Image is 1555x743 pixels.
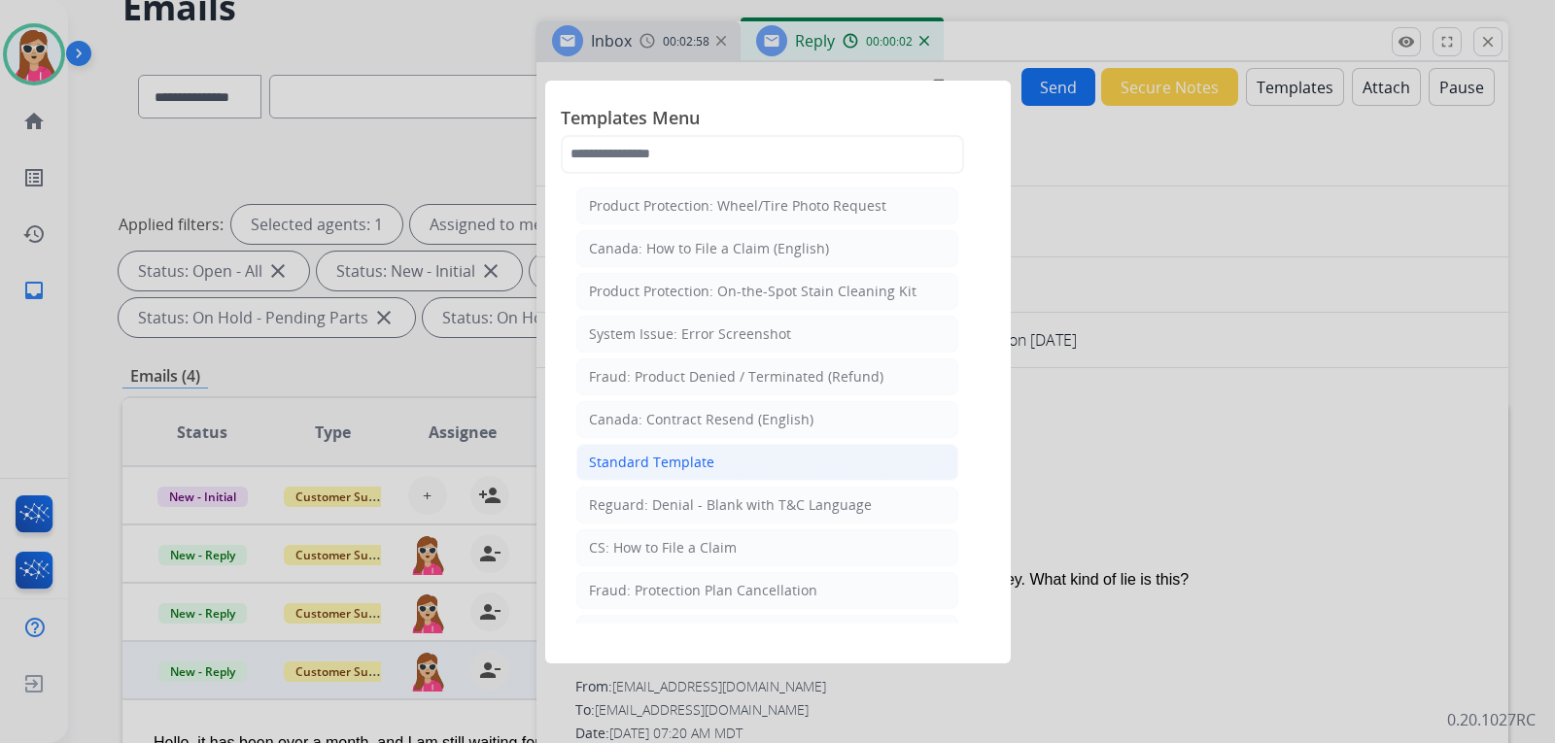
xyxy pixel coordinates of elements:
[589,324,791,344] div: System Issue: Error Screenshot
[589,239,829,258] div: Canada: How to File a Claim (English)
[589,367,883,387] div: Fraud: Product Denied / Terminated (Refund)
[589,495,872,515] div: Reguard: Denial - Blank with T&C Language
[589,453,714,472] div: Standard Template
[589,538,737,557] div: CS: How to File a Claim
[589,581,817,600] div: Fraud: Protection Plan Cancellation
[589,196,886,216] div: Product Protection: Wheel/Tire Photo Request
[561,104,995,135] span: Templates Menu
[589,282,916,301] div: Product Protection: On-the-Spot Stain Cleaning Kit
[589,410,813,429] div: Canada: Contract Resend (English)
